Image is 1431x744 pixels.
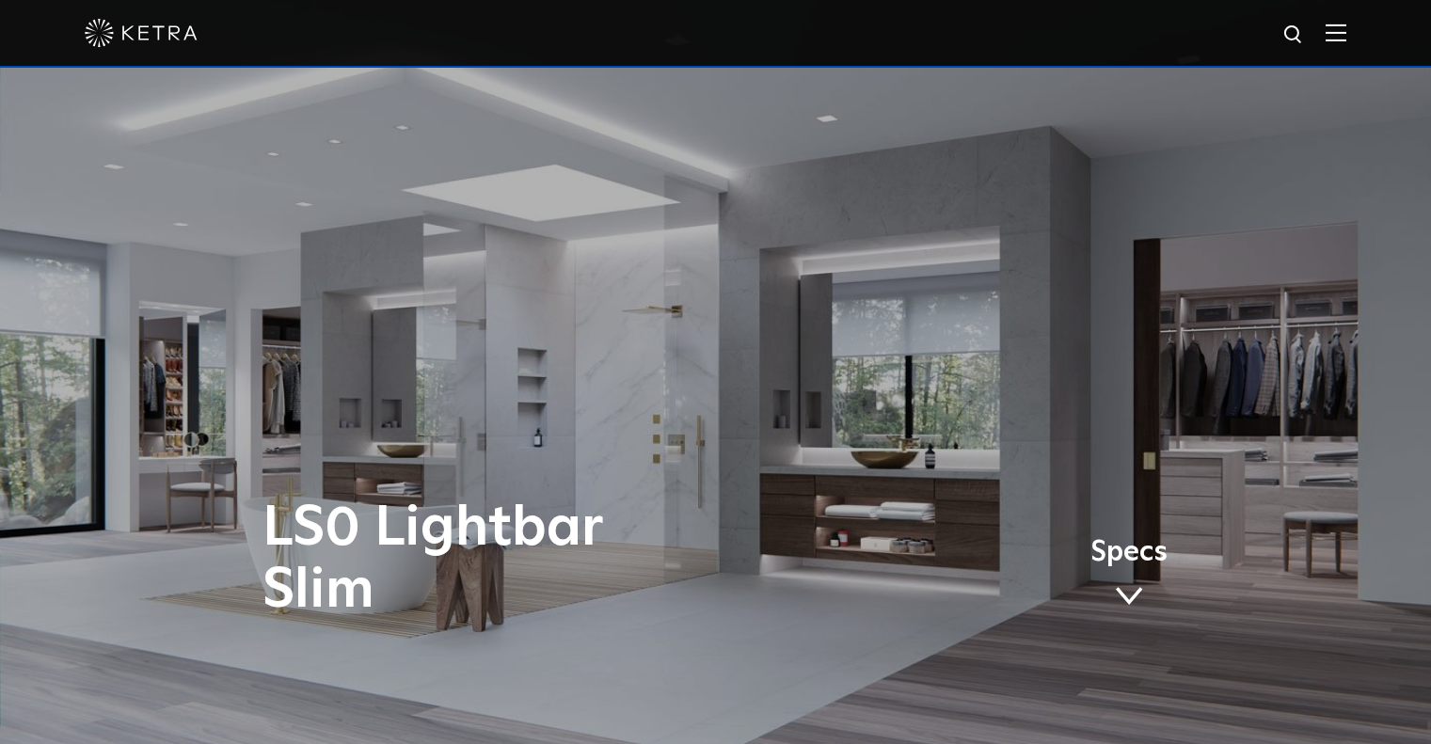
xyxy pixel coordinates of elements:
img: Hamburger%20Nav.svg [1326,24,1346,41]
img: ketra-logo-2019-white [85,19,198,47]
a: Specs [1090,539,1168,612]
h1: LS0 Lightbar Slim [262,498,794,622]
span: Specs [1090,539,1168,566]
img: search icon [1282,24,1306,47]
